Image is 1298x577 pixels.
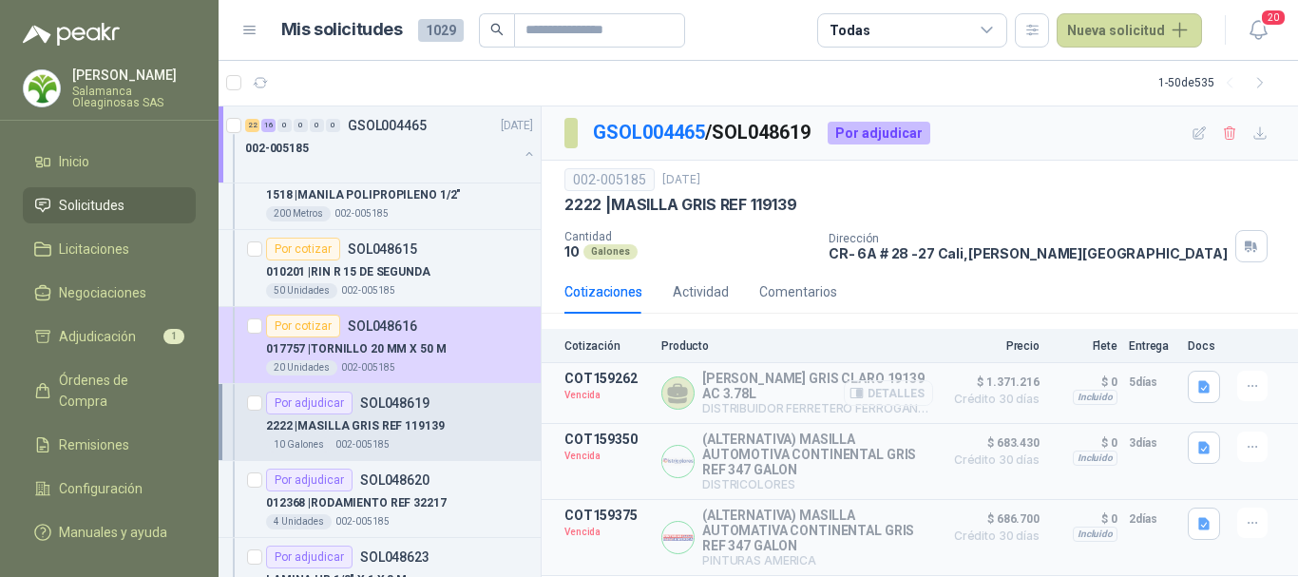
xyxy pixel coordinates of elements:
[1129,508,1176,530] p: 2 días
[1057,13,1202,48] button: Nueva solicitud
[564,230,813,243] p: Cantidad
[1073,527,1117,542] div: Incluido
[564,432,650,447] p: COT159350
[310,119,324,132] div: 0
[266,340,447,358] p: 017757 | TORNILLO 20 MM X 50 M
[1051,371,1117,394] p: $ 0
[23,231,196,267] a: Licitaciones
[662,171,700,189] p: [DATE]
[830,20,869,41] div: Todas
[1051,508,1117,530] p: $ 0
[360,473,429,487] p: SOL048620
[341,283,395,298] p: 002-005185
[593,121,705,144] a: GSOL004465
[348,119,427,132] p: GSOL004465
[1260,9,1287,27] span: 20
[564,195,797,215] p: 2222 | MASILLA GRIS REF 119139
[702,432,933,477] p: (ALTERNATIVA) MASILLA AUTOMOTIVA CONTINENTAL GRIS REF 347 GALON
[266,469,353,491] div: Por adjudicar
[702,553,933,567] p: PINTURAS AMERICA
[266,494,447,512] p: 012368 | RODAMIENTO REF 32217
[662,446,694,477] img: Company Logo
[829,245,1228,261] p: CR- 6A # 28 -27 Cali , [PERSON_NAME][GEOGRAPHIC_DATA]
[564,523,650,542] p: Vencida
[1158,67,1275,98] div: 1 - 50 de 535
[219,230,541,307] a: Por cotizarSOL048615010201 |RIN R 15 DE SEGUNDA50 Unidades002-005185
[266,417,445,435] p: 2222 | MASILLA GRIS REF 119139
[266,283,337,298] div: 50 Unidades
[59,151,89,172] span: Inicio
[266,392,353,414] div: Por adjudicar
[1241,13,1275,48] button: 20
[72,68,196,82] p: [PERSON_NAME]
[661,339,933,353] p: Producto
[72,86,196,108] p: Salamanca Oleaginosas SAS
[1073,390,1117,405] div: Incluido
[266,514,332,529] div: 4 Unidades
[245,140,309,158] p: 002-005185
[564,447,650,466] p: Vencida
[335,437,390,452] p: 002-005185
[418,19,464,42] span: 1029
[23,275,196,311] a: Negociaciones
[1051,339,1117,353] p: Flete
[266,360,337,375] div: 20 Unidades
[326,119,340,132] div: 0
[829,232,1228,245] p: Dirección
[277,119,292,132] div: 0
[501,117,533,135] p: [DATE]
[59,370,178,412] span: Órdenes de Compra
[59,239,129,260] span: Licitaciones
[261,119,276,132] div: 16
[945,432,1040,454] span: $ 683.430
[23,514,196,550] a: Manuales y ayuda
[281,16,403,44] h1: Mis solicitudes
[59,326,136,347] span: Adjudicación
[564,371,650,386] p: COT159262
[24,70,60,106] img: Company Logo
[702,477,933,491] p: DISTRICOLORES
[23,427,196,463] a: Remisiones
[490,23,504,36] span: search
[844,380,933,406] button: Detalles
[564,281,642,302] div: Cotizaciones
[564,508,650,523] p: COT159375
[1188,339,1226,353] p: Docs
[59,478,143,499] span: Configuración
[702,401,933,415] p: DISTRIBUIDOR FERRETERO FERROGANGAS SAS
[219,153,541,230] a: Por cotizarSOL0486141518 |MANILA POLIPROPILENO 1/2"200 Metros002-005185
[1129,432,1176,454] p: 3 días
[59,522,167,543] span: Manuales y ayuda
[266,238,340,260] div: Por cotizar
[335,514,390,529] p: 002-005185
[23,187,196,223] a: Solicitudes
[59,195,124,216] span: Solicitudes
[294,119,308,132] div: 0
[266,263,430,281] p: 010201 | RIN R 15 DE SEGUNDA
[702,371,933,401] p: [PERSON_NAME] GRIS CLARO 19139 AC 3.78L
[245,114,537,175] a: 22 16 0 0 0 0 GSOL004465[DATE] 002-005185
[564,339,650,353] p: Cotización
[1073,451,1117,466] div: Incluido
[1129,371,1176,394] p: 5 días
[245,119,259,132] div: 22
[219,384,541,461] a: Por adjudicarSOL0486192222 |MASILLA GRIS REF 11913910 Galones002-005185
[945,530,1040,542] span: Crédito 30 días
[219,307,541,384] a: Por cotizarSOL048616017757 |TORNILLO 20 MM X 50 M20 Unidades002-005185
[23,318,196,355] a: Adjudicación1
[266,315,340,337] div: Por cotizar
[219,461,541,538] a: Por adjudicarSOL048620012368 |RODAMIENTO REF 322174 Unidades002-005185
[564,386,650,405] p: Vencida
[23,362,196,419] a: Órdenes de Compra
[945,454,1040,466] span: Crédito 30 días
[23,471,196,507] a: Configuración
[348,242,417,256] p: SOL048615
[266,186,461,204] p: 1518 | MANILA POLIPROPILENO 1/2"
[266,206,331,221] div: 200 Metros
[828,122,930,144] div: Por adjudicar
[673,281,729,302] div: Actividad
[59,282,146,303] span: Negociaciones
[1051,432,1117,454] p: $ 0
[583,244,638,260] div: Galones
[23,23,120,46] img: Logo peakr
